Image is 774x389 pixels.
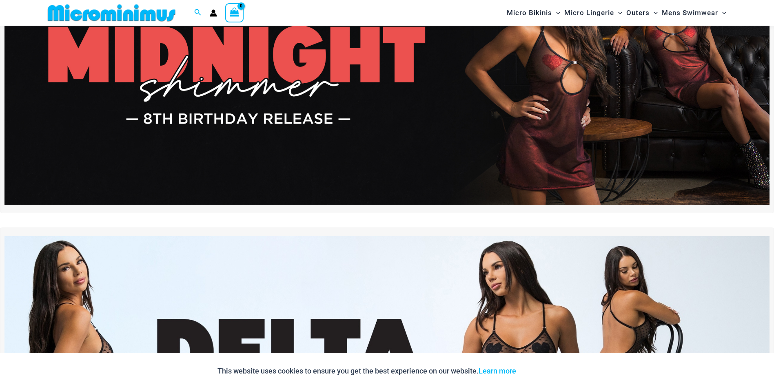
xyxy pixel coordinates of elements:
[225,3,244,22] a: View Shopping Cart, empty
[522,361,557,381] button: Accept
[662,2,718,23] span: Mens Swimwear
[626,2,650,23] span: Outers
[660,2,728,23] a: Mens SwimwearMenu ToggleMenu Toggle
[718,2,726,23] span: Menu Toggle
[650,2,658,23] span: Menu Toggle
[562,2,624,23] a: Micro LingerieMenu ToggleMenu Toggle
[624,2,660,23] a: OutersMenu ToggleMenu Toggle
[217,365,516,377] p: This website uses cookies to ensure you get the best experience on our website.
[564,2,614,23] span: Micro Lingerie
[44,4,179,22] img: MM SHOP LOGO FLAT
[614,2,622,23] span: Menu Toggle
[479,367,516,375] a: Learn more
[194,8,202,18] a: Search icon link
[552,2,560,23] span: Menu Toggle
[505,2,562,23] a: Micro BikinisMenu ToggleMenu Toggle
[503,1,730,24] nav: Site Navigation
[507,2,552,23] span: Micro Bikinis
[210,9,217,17] a: Account icon link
